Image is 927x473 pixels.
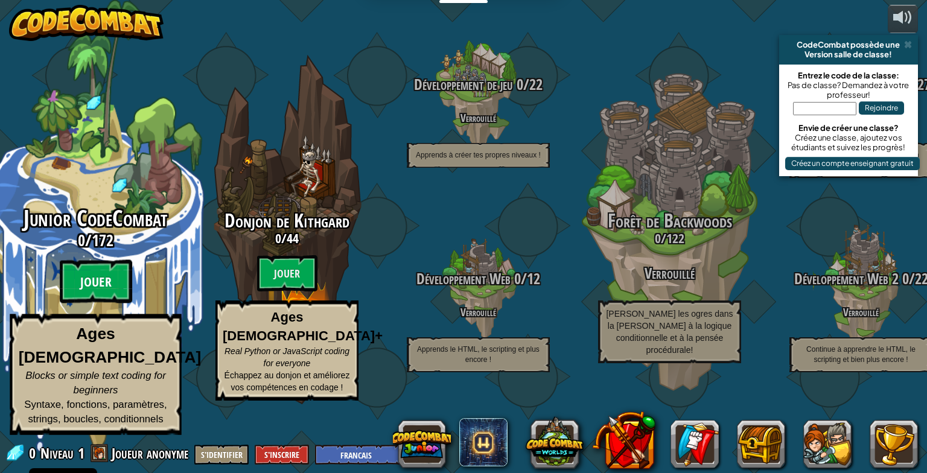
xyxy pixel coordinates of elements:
img: CodeCombat - Learn how to code by playing a game [9,5,164,41]
button: Ajuster le volume [888,5,918,33]
span: 44 [287,229,299,247]
span: Continue à apprendre le HTML, le scripting et bien plus encore ! [806,345,916,364]
h4: Verrouillé [383,112,574,124]
div: Complete previous world to unlock [191,38,383,421]
span: Apprends le HTML, le scripting et plus encore ! [417,345,540,364]
div: Version salle de classe! [784,49,913,59]
span: Échappez au donjon et améliorez vos compétences en codage ! [225,370,350,392]
span: [PERSON_NAME] les ogres dans la [PERSON_NAME] à la logique conditionnelle et à la pensée procédur... [606,309,733,355]
span: Niveau [40,443,74,463]
h3: / [383,271,574,287]
span: 22 [529,74,543,95]
span: 0 [655,229,661,247]
span: Développement de jeu [414,74,513,95]
span: Syntaxe, fonctions, paramètres, strings, boucles, conditionnels [24,399,167,425]
button: Rejoindre [859,101,904,115]
span: 172 [92,229,113,251]
span: 0 [78,229,85,251]
span: Joueur anonyme [112,443,188,463]
span: 0 [511,268,521,289]
h4: Verrouillé [383,306,574,318]
h3: / [383,77,574,93]
div: Entrez le code de la classe: [785,71,912,80]
span: 0 [513,74,523,95]
span: Développement Web [416,268,511,289]
span: Forêt de Backwoods [608,208,732,233]
div: CodeCombat possède une [784,40,913,49]
div: Envie de créer une classe? [785,123,912,133]
strong: Ages [DEMOGRAPHIC_DATA] [19,325,202,366]
div: Créez une classe, ajoutez vos étudiants et suivez les progrès! [785,133,912,152]
span: 0 [275,229,281,247]
span: Junior CodeCombat [24,203,168,234]
button: S'inscrire [255,445,309,465]
span: 1 [78,443,84,463]
span: Apprends à créer tes propres niveaux ! [416,151,541,159]
span: 122 [666,229,684,247]
h3: / [191,231,383,246]
button: Créez un compte enseignant gratuit [785,157,920,170]
span: Donjon de Kithgard [225,208,349,233]
span: Blocks or simple text coding for beginners [25,370,166,396]
strong: Ages [DEMOGRAPHIC_DATA]+ [223,310,383,343]
span: 12 [527,268,540,289]
btn: Jouer [60,260,132,303]
span: Développement Web 2 [794,268,899,289]
btn: Jouer [257,255,317,291]
button: S'identifier [194,445,249,465]
span: Real Python or JavaScript coding for everyone [225,346,349,368]
div: Pas de classe? Demandez à votre professeur! [785,80,912,100]
span: 0 [899,268,909,289]
h3: Verrouillé [574,265,765,282]
h3: / [574,231,765,246]
span: 0 [29,443,39,463]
